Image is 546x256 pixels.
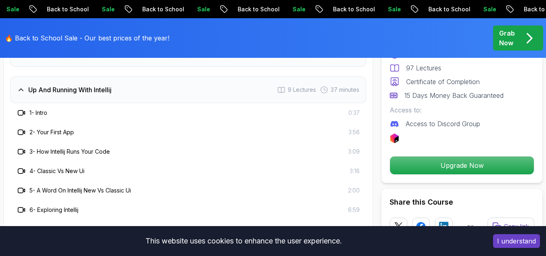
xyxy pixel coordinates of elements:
p: or [467,222,474,231]
p: Access to: [390,105,534,115]
h3: 5 - A Word On Intellij New Vs Classic Ui [30,186,131,195]
span: 9 Lectures [288,86,316,94]
p: 15 Days Money Back Guaranteed [404,91,504,100]
img: jetbrains logo [390,133,399,143]
h3: 6 - Exploring Intellij [30,206,78,214]
h3: 4 - Classic Vs New Ui [30,167,84,175]
button: Copy link [487,218,534,235]
p: Sale [286,5,312,13]
p: Back to School [40,5,95,13]
p: Back to School [231,5,286,13]
p: Grab Now [499,28,515,48]
button: Up And Running With Intellij9 Lectures 37 minutes [10,76,366,103]
span: 3:56 [348,128,360,136]
button: Accept cookies [493,234,540,248]
p: Access to Discord Group [406,119,480,129]
h3: 3 - How Intellij Runs Your Code [30,148,110,156]
p: Certificate of Completion [406,77,480,87]
p: 97 Lectures [406,63,441,73]
h3: 2 - Your First App [30,128,74,136]
p: Sale [95,5,121,13]
span: 3:09 [348,148,360,156]
h3: Up And Running With Intellij [28,85,112,95]
div: This website uses cookies to enhance the user experience. [6,232,481,250]
p: 🔥 Back to School Sale - Our best prices of the year! [5,33,169,43]
p: Back to School [422,5,476,13]
p: Upgrade Now [390,157,534,174]
p: Back to School [135,5,190,13]
span: 2:00 [348,186,360,195]
h3: 7 - Exploring Menus And Menu Items [30,225,126,233]
p: Back to School [326,5,381,13]
span: 3:18 [350,167,360,175]
span: 9:44 [348,225,360,233]
h2: Share this Course [390,197,534,208]
span: 37 minutes [331,86,359,94]
h3: 1 - Intro [30,109,47,117]
p: Sale [381,5,407,13]
span: 6:59 [348,206,360,214]
p: Copy link [504,222,529,231]
p: Sale [190,5,216,13]
button: Upgrade Now [390,156,534,175]
p: Sale [476,5,502,13]
span: 0:37 [348,109,360,117]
